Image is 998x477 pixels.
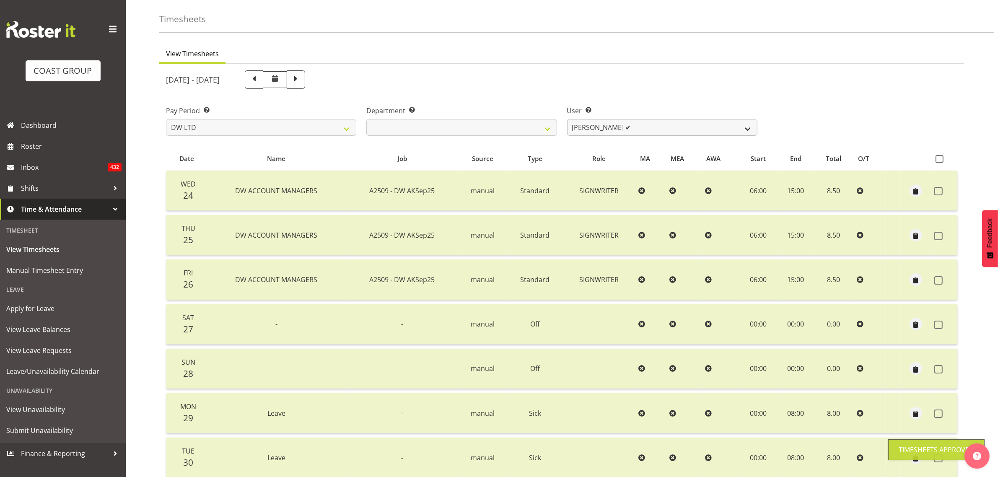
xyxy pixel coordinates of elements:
span: Thu [181,224,195,233]
div: Timesheet [2,222,124,239]
div: COAST GROUP [34,65,92,77]
span: DW ACCOUNT MANAGERS [236,231,318,240]
span: View Timesheets [166,49,219,59]
a: View Leave Balances [2,319,124,340]
td: 06:00 [739,215,778,255]
span: Feedback [986,218,994,248]
span: - [401,409,403,418]
span: View Unavailability [6,403,119,416]
span: Wed [181,179,196,189]
span: O/T [858,154,869,163]
span: Start [751,154,766,163]
span: Leave/Unavailability Calendar [6,365,119,378]
span: manual [471,453,495,462]
span: Dashboard [21,119,122,132]
span: Time & Attendance [21,203,109,215]
span: AWA [707,154,721,163]
td: Sick [507,393,563,433]
span: manual [471,231,495,240]
span: Name [267,154,286,163]
div: Leave [2,281,124,298]
span: - [401,453,403,462]
span: Shifts [21,182,109,194]
span: Manual Timesheet Entry [6,264,119,277]
a: View Leave Requests [2,340,124,361]
span: 27 [183,323,193,335]
span: - [275,364,277,373]
span: Sat [182,313,194,322]
h4: Timesheets [159,14,206,24]
span: Leave [267,453,285,462]
span: Type [528,154,542,163]
td: 00:00 [778,304,814,345]
span: manual [471,364,495,373]
span: Date [179,154,194,163]
span: Finance & Reporting [21,447,109,460]
span: manual [471,319,495,329]
span: Total [826,154,841,163]
button: Feedback - Show survey [982,210,998,267]
label: User [567,106,757,116]
span: A2509 - DW AKSep25 [370,186,435,195]
span: Sun [181,358,195,367]
span: manual [471,275,495,284]
td: Standard [507,171,563,211]
span: 30 [183,456,193,468]
span: MEA [671,154,684,163]
span: - [401,364,403,373]
td: 00:00 [778,349,814,389]
div: Unavailability [2,382,124,399]
span: DW ACCOUNT MANAGERS [236,186,318,195]
td: 8.50 [814,171,853,211]
span: SIGNWRITER [580,231,619,240]
span: Leave [267,409,285,418]
td: 00:00 [739,393,778,433]
span: - [401,319,403,329]
span: Inbox [21,161,108,174]
span: View Leave Balances [6,323,119,336]
span: SIGNWRITER [580,186,619,195]
td: Standard [507,215,563,255]
td: 8.50 [814,259,853,300]
span: View Timesheets [6,243,119,256]
span: A2509 - DW AKSep25 [370,231,435,240]
td: Off [507,304,563,345]
a: Manual Timesheet Entry [2,260,124,281]
label: Pay Period [166,106,356,116]
a: Apply for Leave [2,298,124,319]
div: Timesheets Approved [899,445,974,455]
span: SIGNWRITER [580,275,619,284]
span: Mon [180,402,196,411]
span: manual [471,186,495,195]
span: manual [471,409,495,418]
td: 00:00 [739,349,778,389]
label: Department [366,106,557,116]
td: 08:00 [778,393,814,433]
img: help-xxl-2.png [973,452,981,460]
img: Rosterit website logo [6,21,75,38]
span: Role [593,154,606,163]
td: 06:00 [739,259,778,300]
a: View Unavailability [2,399,124,420]
span: 24 [183,189,193,201]
span: A2509 - DW AKSep25 [370,275,435,284]
span: Submit Unavailability [6,424,119,437]
span: Tue [182,446,194,456]
td: 15:00 [778,259,814,300]
span: Apply for Leave [6,302,119,315]
a: Submit Unavailability [2,420,124,441]
td: Off [507,349,563,389]
td: 0.00 [814,304,853,345]
a: View Timesheets [2,239,124,260]
span: 29 [183,412,193,424]
span: 26 [183,278,193,290]
td: Standard [507,259,563,300]
td: 06:00 [739,171,778,211]
td: 0.00 [814,349,853,389]
span: 28 [183,368,193,379]
span: DW ACCOUNT MANAGERS [236,275,318,284]
td: 15:00 [778,215,814,255]
td: 15:00 [778,171,814,211]
h5: [DATE] - [DATE] [166,75,220,84]
td: 00:00 [739,304,778,345]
